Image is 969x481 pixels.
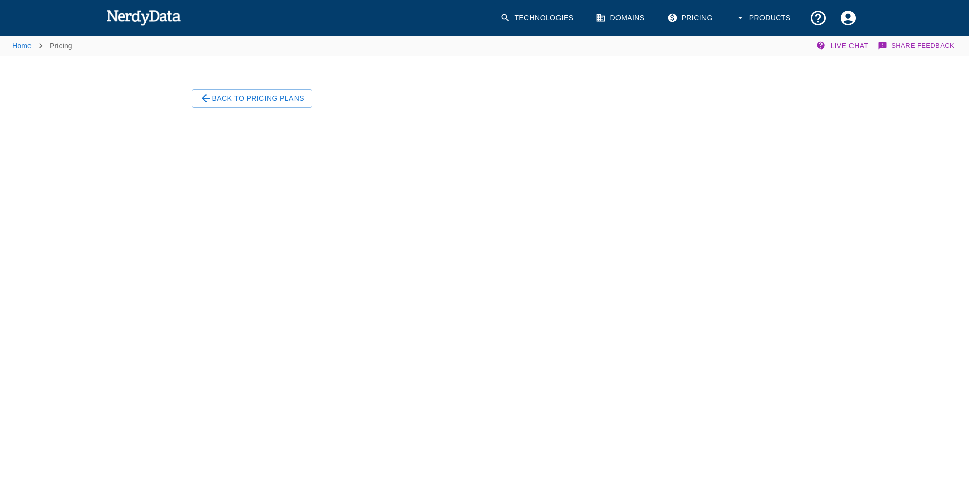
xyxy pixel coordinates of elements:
a: Domains [590,3,653,33]
button: Products [729,3,799,33]
iframe: Drift Widget Chat Controller [918,409,957,447]
button: Account Settings [833,3,863,33]
p: Pricing [50,41,72,51]
a: Pricing [661,3,721,33]
a: Technologies [494,3,581,33]
nav: breadcrumb [12,36,72,56]
a: Home [12,42,32,50]
img: NerdyData.com [106,7,181,27]
button: Share Feedback [876,36,957,56]
button: Support and Documentation [803,3,833,33]
button: Live Chat [814,36,872,56]
button: Back To Pricing Plans [192,89,312,108]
